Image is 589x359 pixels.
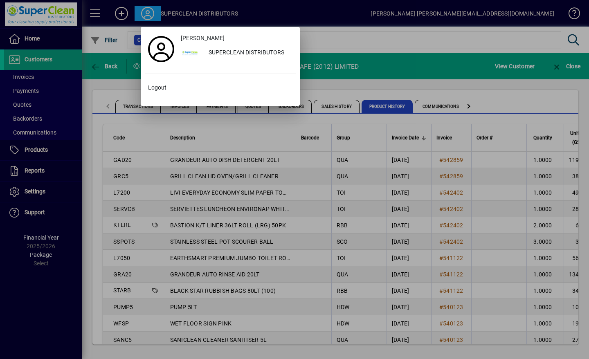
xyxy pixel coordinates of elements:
[202,46,296,61] div: SUPERCLEAN DISTRIBUTORS
[181,34,225,43] span: [PERSON_NAME]
[178,46,296,61] button: SUPERCLEAN DISTRIBUTORS
[178,31,296,46] a: [PERSON_NAME]
[145,42,178,56] a: Profile
[148,83,166,92] span: Logout
[145,81,296,95] button: Logout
